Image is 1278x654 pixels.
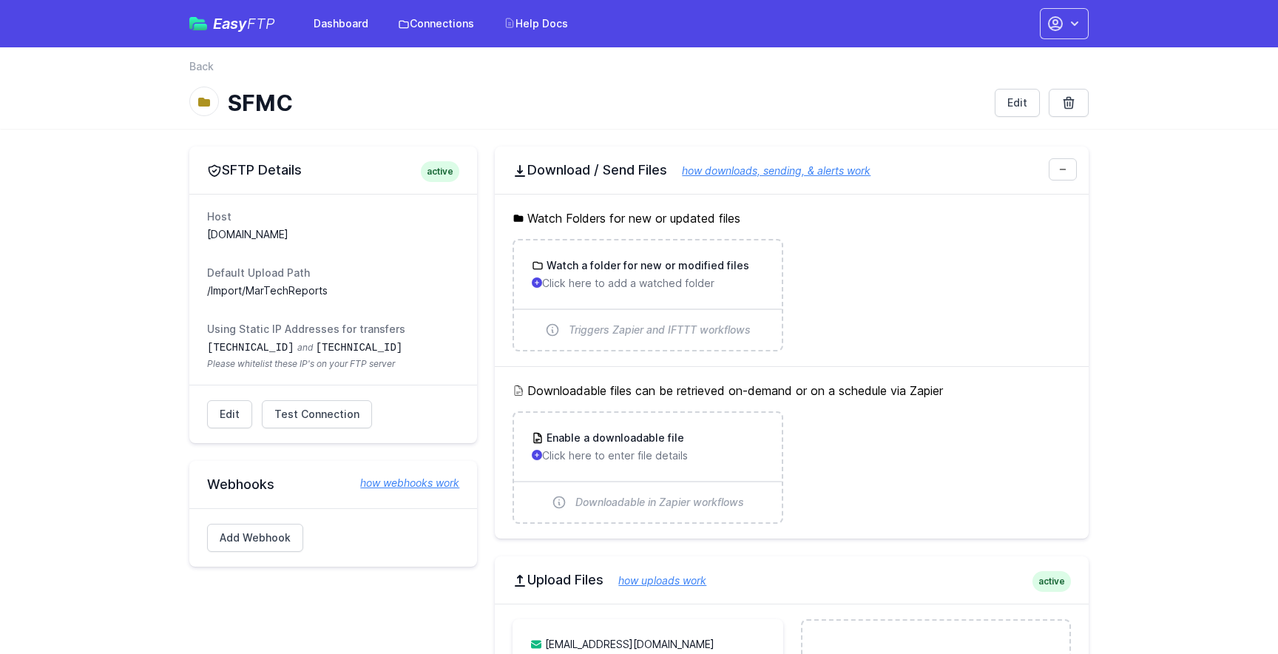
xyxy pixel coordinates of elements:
[207,358,459,370] span: Please whitelist these IP's on your FTP server
[207,161,459,179] h2: SFTP Details
[189,16,275,31] a: EasyFTP
[513,161,1071,179] h2: Download / Send Files
[544,431,684,445] h3: Enable a downloadable file
[345,476,459,490] a: how webhooks work
[207,342,294,354] code: [TECHNICAL_ID]
[514,413,781,522] a: Enable a downloadable file Click here to enter file details Downloadable in Zapier workflows
[207,283,459,298] dd: /Import/MarTechReports
[274,407,359,422] span: Test Connection
[495,10,577,37] a: Help Docs
[305,10,377,37] a: Dashboard
[262,400,372,428] a: Test Connection
[207,476,459,493] h2: Webhooks
[995,89,1040,117] a: Edit
[207,227,459,242] dd: [DOMAIN_NAME]
[247,15,275,33] span: FTP
[545,638,714,650] a: [EMAIL_ADDRESS][DOMAIN_NAME]
[532,276,763,291] p: Click here to add a watched folder
[189,17,207,30] img: easyftp_logo.png
[189,59,1089,83] nav: Breadcrumb
[513,571,1071,589] h2: Upload Files
[297,342,313,353] span: and
[1032,571,1071,592] span: active
[569,323,751,337] span: Triggers Zapier and IFTTT workflows
[667,164,870,177] a: how downloads, sending, & alerts work
[575,495,744,510] span: Downloadable in Zapier workflows
[213,16,275,31] span: Easy
[228,90,983,116] h1: SFMC
[532,448,763,463] p: Click here to enter file details
[207,322,459,337] dt: Using Static IP Addresses for transfers
[513,209,1071,227] h5: Watch Folders for new or updated files
[189,59,214,74] a: Back
[514,240,781,350] a: Watch a folder for new or modified files Click here to add a watched folder Triggers Zapier and I...
[207,400,252,428] a: Edit
[207,524,303,552] a: Add Webhook
[207,266,459,280] dt: Default Upload Path
[207,209,459,224] dt: Host
[513,382,1071,400] h5: Downloadable files can be retrieved on-demand or on a schedule via Zapier
[316,342,403,354] code: [TECHNICAL_ID]
[421,161,459,182] span: active
[389,10,483,37] a: Connections
[603,574,706,587] a: how uploads work
[544,258,749,273] h3: Watch a folder for new or modified files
